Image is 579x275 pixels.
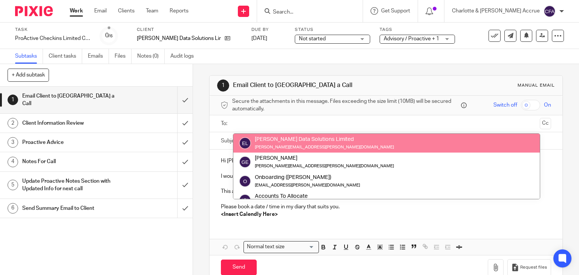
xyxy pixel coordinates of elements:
strong: <Insert Calendly Here> [221,212,278,217]
span: [DATE] [251,36,267,41]
h1: Client Information Review [22,118,121,129]
label: Status [295,27,370,33]
h1: Email Client to [GEOGRAPHIC_DATA] a Call [233,81,402,89]
a: Client tasks [49,49,82,64]
a: Reports [170,7,188,15]
div: [PERSON_NAME] [255,154,394,162]
span: Switch off [493,101,517,109]
a: Emails [88,49,109,64]
div: 3 [8,137,18,148]
span: Request files [520,264,547,270]
h1: Send Summary Email to Client [22,203,121,214]
small: [PERSON_NAME][EMAIL_ADDRESS][PERSON_NAME][DOMAIN_NAME] [255,145,394,149]
div: 4 [8,157,18,167]
span: On [544,101,551,109]
span: Normal text size [245,243,286,251]
h1: Notes For Call [22,156,121,167]
div: ProActive Checkins Limited Company [15,35,90,42]
a: Clients [118,7,135,15]
p: I would love to jump on a call with you to check-in [221,173,551,180]
button: + Add subtask [8,69,49,81]
div: 2 [8,118,18,128]
div: Accounts To Allocate [255,192,360,200]
div: 0 [105,31,113,40]
div: 1 [217,79,229,92]
span: Get Support [381,8,410,14]
div: 5 [8,180,18,190]
small: /6 [109,34,113,38]
img: Pixie [15,6,53,16]
h1: Proactive Advice [22,137,121,148]
img: svg%3E [239,175,251,187]
label: Task [15,27,90,33]
span: Secure the attachments in this message. Files exceeding the size limit (10MB) will be secured aut... [232,98,460,113]
p: [PERSON_NAME] Data Solutions Limited [137,35,221,42]
label: Due by [251,27,285,33]
img: svg%3E [239,194,251,206]
img: svg%3E [239,156,251,168]
a: Work [70,7,83,15]
small: [EMAIL_ADDRESS][PERSON_NAME][DOMAIN_NAME] [255,183,360,187]
a: Audit logs [170,49,199,64]
small: [PERSON_NAME][EMAIL_ADDRESS][PERSON_NAME][DOMAIN_NAME] [255,164,394,168]
input: Search [272,9,340,16]
span: Advisory / Proactive + 1 [384,36,439,41]
a: Subtasks [15,49,43,64]
div: [PERSON_NAME] Data Solutions Limited [255,136,394,143]
input: Search for option [287,243,314,251]
a: Files [115,49,132,64]
div: Search for option [244,241,319,253]
img: svg%3E [544,5,556,17]
a: Notes (0) [137,49,165,64]
label: Client [137,27,242,33]
label: Subject: [221,137,240,145]
span: Not started [299,36,326,41]
h1: Email Client to [GEOGRAPHIC_DATA] a Call [22,90,121,110]
p: Hi [PERSON_NAME] [221,157,551,165]
h1: Update Proactive Notes Section with Updated Info for next call [22,176,121,195]
div: 1 [8,95,18,105]
p: Please book a date / time in my diary that suits you. [221,203,551,211]
button: Cc [540,118,551,129]
label: To: [221,120,229,127]
a: Team [146,7,158,15]
div: 6 [8,203,18,214]
p: Charlotte & [PERSON_NAME] Accrue [452,7,540,15]
label: Tags [380,27,455,33]
div: Manual email [518,82,555,89]
img: svg%3E [239,137,251,149]
div: Onboarding ([PERSON_NAME]) [255,173,360,181]
a: Email [94,7,107,15]
p: This also gives you a chance to ask me any questions you need support on. [221,188,551,195]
